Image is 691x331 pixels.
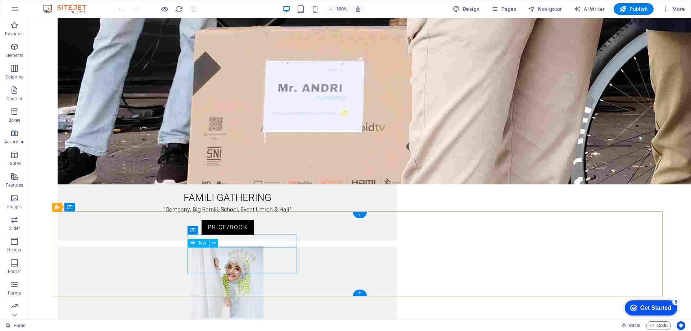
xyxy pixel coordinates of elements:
[5,31,23,37] p: Favorites
[9,117,21,123] p: Boxes
[659,3,688,15] button: More
[353,212,367,218] div: +
[6,96,22,102] p: Content
[325,5,351,13] button: 100%
[8,161,21,166] p: Tables
[9,225,20,231] p: Slider
[41,5,95,13] img: Editor Logo
[8,290,21,296] p: Forms
[453,5,480,13] span: Design
[175,5,183,13] button: reload
[7,204,22,210] p: Images
[528,5,562,13] span: Navigator
[488,3,519,15] button: Pages
[8,269,21,274] p: Footer
[677,321,685,330] button: Usercentrics
[646,321,671,330] button: Code
[491,5,516,13] span: Pages
[450,3,483,15] div: Design (Ctrl+Alt+Y)
[355,6,361,12] i: On resize automatically adjust zoom level to fit chosen device.
[525,3,565,15] button: Navigator
[160,5,169,13] button: Click here to leave preview mode and continue editing
[571,3,608,15] button: AI Writer
[4,139,24,145] p: Accordion
[175,5,183,13] i: Reload page
[450,3,483,15] button: Design
[6,321,26,330] a: Click to cancel selection. Double-click to open Pages
[53,1,60,9] div: 5
[7,247,22,253] p: Header
[6,4,58,19] div: Get Started 5 items remaining, 0% complete
[21,8,52,14] div: Get Started
[629,321,640,330] span: 00 00
[336,5,348,13] h6: 100%
[614,3,654,15] button: Publish
[353,290,367,296] div: +
[574,5,605,13] span: AI Writer
[650,321,668,330] span: Code
[619,5,648,13] span: Publish
[198,241,206,245] span: Text
[5,74,23,80] p: Columns
[5,53,24,58] p: Elements
[662,5,685,13] span: More
[622,321,641,330] h6: Session time
[634,323,635,328] span: :
[6,182,23,188] p: Features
